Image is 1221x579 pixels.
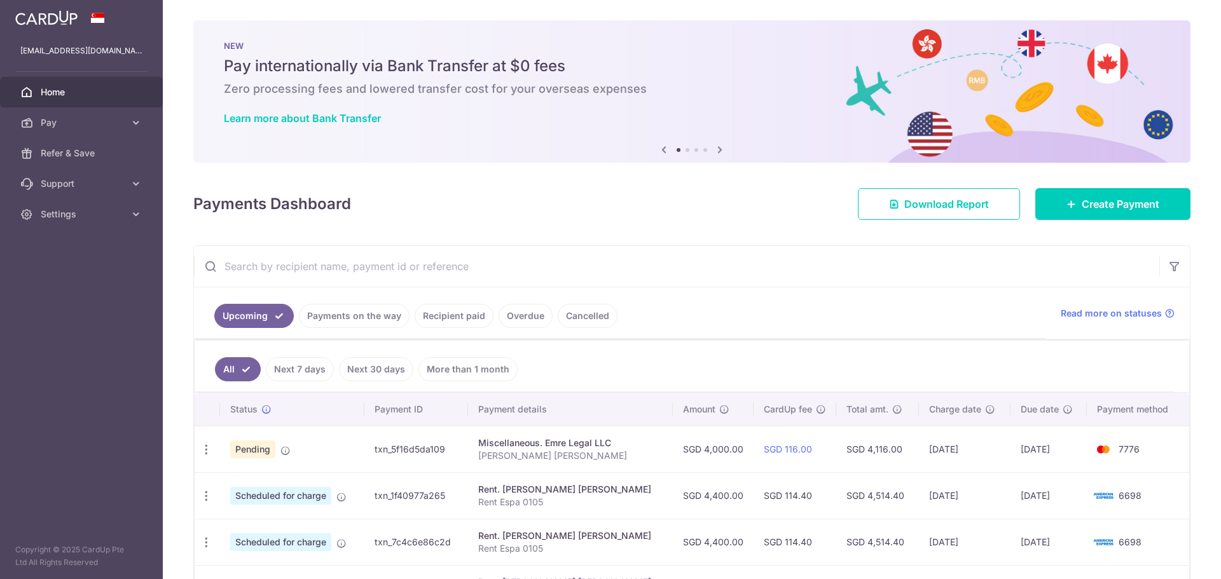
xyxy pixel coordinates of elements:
span: Pending [230,440,275,458]
a: Read more on statuses [1061,307,1175,320]
span: 6698 [1119,536,1142,547]
p: Rent Espa 0105 [478,542,663,555]
span: Total amt. [846,403,888,416]
a: Next 30 days [339,357,413,381]
td: SGD 4,400.00 [673,472,754,519]
td: SGD 114.40 [754,519,836,565]
span: Pay [41,116,125,129]
span: Read more on statuses [1061,307,1162,320]
span: CardUp fee [764,403,812,416]
span: Refer & Save [41,147,125,160]
td: SGD 4,514.40 [836,472,919,519]
p: [PERSON_NAME] [PERSON_NAME] [478,449,663,462]
a: Cancelled [558,304,617,328]
div: Rent. [PERSON_NAME] [PERSON_NAME] [478,529,663,542]
div: Miscellaneous. Emre Legal LLC [478,437,663,449]
span: 6698 [1119,490,1142,501]
input: Search by recipient name, payment id or reference [194,246,1159,287]
a: Learn more about Bank Transfer [224,112,381,125]
td: SGD 4,400.00 [673,519,754,565]
img: Bank Card [1091,442,1116,457]
td: [DATE] [919,472,1011,519]
img: Bank Card [1091,535,1116,550]
a: Overdue [499,304,553,328]
a: More than 1 month [418,357,518,381]
h4: Payments Dashboard [193,193,351,215]
td: SGD 4,000.00 [673,426,754,472]
a: Create Payment [1035,188,1190,220]
td: SGD 4,116.00 [836,426,919,472]
span: Create Payment [1082,196,1159,212]
span: Scheduled for charge [230,487,331,505]
iframe: Opens a widget where you can find more information [1140,541,1208,573]
a: All [215,357,261,381]
td: SGD 4,514.40 [836,519,919,565]
th: Payment details [468,393,673,426]
p: [EMAIL_ADDRESS][DOMAIN_NAME] [20,44,142,57]
td: [DATE] [1011,472,1087,519]
td: txn_7c4c6e86c2d [364,519,468,565]
span: Scheduled for charge [230,533,331,551]
a: Payments on the way [299,304,410,328]
a: Upcoming [214,304,294,328]
td: [DATE] [1011,426,1087,472]
span: Due date [1021,403,1059,416]
div: Rent. [PERSON_NAME] [PERSON_NAME] [478,483,663,496]
span: Charge date [929,403,981,416]
span: 7776 [1119,444,1140,454]
span: Download Report [904,196,989,212]
th: Payment method [1087,393,1189,426]
th: Payment ID [364,393,468,426]
span: Settings [41,208,125,221]
td: [DATE] [919,426,1011,472]
img: Bank transfer banner [193,20,1190,163]
img: Bank Card [1091,488,1116,503]
span: Amount [683,403,715,416]
td: SGD 114.40 [754,472,836,519]
a: Download Report [858,188,1020,220]
p: NEW [224,41,1160,51]
span: Home [41,86,125,99]
a: Recipient paid [415,304,493,328]
td: [DATE] [1011,519,1087,565]
td: txn_5f16d5da109 [364,426,468,472]
td: txn_1f40977a265 [364,472,468,519]
a: Next 7 days [266,357,334,381]
span: Support [41,177,125,190]
h5: Pay internationally via Bank Transfer at $0 fees [224,56,1160,76]
p: Rent Espa 0105 [478,496,663,508]
td: [DATE] [919,519,1011,565]
img: CardUp [15,10,78,25]
a: SGD 116.00 [764,444,812,454]
h6: Zero processing fees and lowered transfer cost for your overseas expenses [224,81,1160,97]
span: Status [230,403,258,416]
